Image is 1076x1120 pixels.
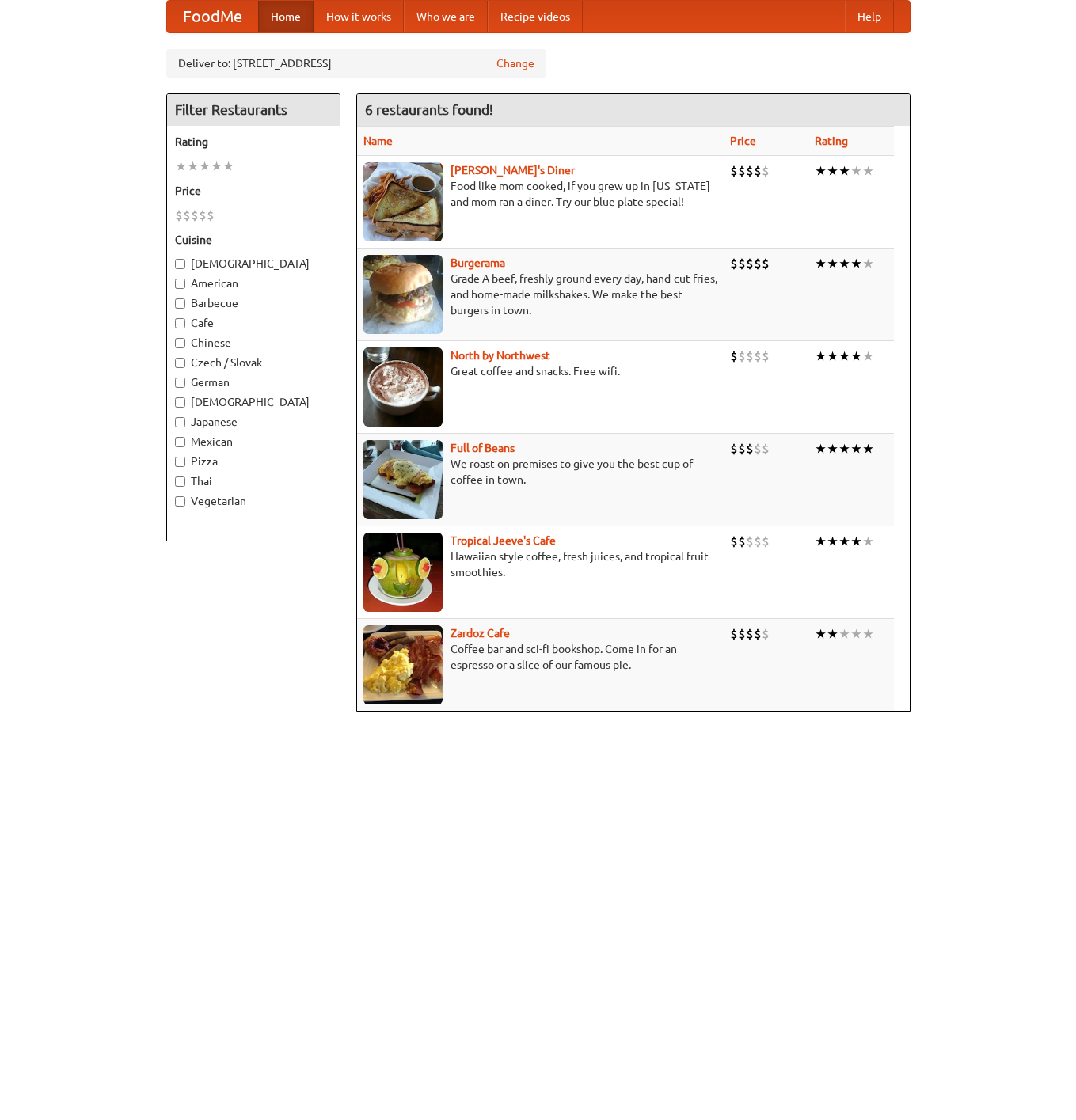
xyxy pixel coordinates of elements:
[175,295,332,311] label: Barbecue
[199,158,211,175] li: ★
[363,135,393,147] a: Name
[175,493,332,509] label: Vegetarian
[827,440,838,457] li: ★
[754,625,762,643] li: $
[363,162,443,241] img: sallys.jpg
[451,442,515,454] b: Full of Beans
[754,162,762,180] li: $
[175,434,332,450] label: Mexican
[175,394,332,410] label: [DEMOGRAPHIC_DATA]
[175,259,185,269] input: [DEMOGRAPHIC_DATA]
[363,625,443,704] img: zardoz.jpg
[754,533,762,550] li: $
[175,454,332,469] label: Pizza
[762,255,770,272] li: $
[258,1,314,32] a: Home
[838,440,850,457] li: ★
[199,207,207,224] li: $
[827,255,838,272] li: ★
[175,338,185,348] input: Chinese
[175,275,332,291] label: American
[754,255,762,272] li: $
[363,271,717,318] p: Grade A beef, freshly ground every day, hand-cut fries, and home-made milkshakes. We make the bes...
[746,347,754,365] li: $
[363,178,717,210] p: Food like mom cooked, if you grew up in [US_STATE] and mom ran a diner. Try our blue plate special!
[175,457,185,467] input: Pizza
[862,625,874,643] li: ★
[827,625,838,643] li: ★
[762,347,770,365] li: $
[183,207,191,224] li: $
[827,347,838,365] li: ★
[738,347,746,365] li: $
[862,255,874,272] li: ★
[738,255,746,272] li: $
[746,255,754,272] li: $
[222,158,234,175] li: ★
[754,347,762,365] li: $
[738,162,746,180] li: $
[762,625,770,643] li: $
[451,256,505,269] a: Burgerama
[754,440,762,457] li: $
[746,533,754,550] li: $
[815,533,827,550] li: ★
[175,183,332,199] h5: Price
[827,162,838,180] li: ★
[363,533,443,612] img: jeeves.jpg
[815,625,827,643] li: ★
[827,533,838,550] li: ★
[845,1,894,32] a: Help
[175,298,185,309] input: Barbecue
[762,162,770,180] li: $
[363,363,717,379] p: Great coffee and snacks. Free wifi.
[175,158,187,175] li: ★
[730,162,738,180] li: $
[746,625,754,643] li: $
[404,1,488,32] a: Who we are
[730,625,738,643] li: $
[746,162,754,180] li: $
[862,533,874,550] li: ★
[175,355,332,370] label: Czech / Slovak
[451,349,550,362] b: North by Northwest
[850,255,862,272] li: ★
[730,440,738,457] li: $
[175,318,185,328] input: Cafe
[175,414,332,430] label: Japanese
[838,255,850,272] li: ★
[850,533,862,550] li: ★
[363,641,717,673] p: Coffee bar and sci-fi bookshop. Come in for an espresso or a slice of our famous pie.
[815,440,827,457] li: ★
[175,358,185,368] input: Czech / Slovak
[738,625,746,643] li: $
[175,417,185,427] input: Japanese
[838,625,850,643] li: ★
[862,347,874,365] li: ★
[187,158,199,175] li: ★
[451,627,510,640] a: Zardoz Cafe
[850,440,862,457] li: ★
[175,437,185,447] input: Mexican
[175,134,332,150] h5: Rating
[838,533,850,550] li: ★
[175,279,185,289] input: American
[838,162,850,180] li: ★
[815,255,827,272] li: ★
[167,1,258,32] a: FoodMe
[451,164,575,177] a: [PERSON_NAME]'s Diner
[167,94,340,126] h4: Filter Restaurants
[730,533,738,550] li: $
[363,255,443,334] img: burgerama.jpg
[363,549,717,580] p: Hawaiian style coffee, fresh juices, and tropical fruit smoothies.
[850,347,862,365] li: ★
[762,440,770,457] li: $
[862,440,874,457] li: ★
[175,476,185,487] input: Thai
[496,55,534,71] a: Change
[488,1,583,32] a: Recipe videos
[862,162,874,180] li: ★
[730,347,738,365] li: $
